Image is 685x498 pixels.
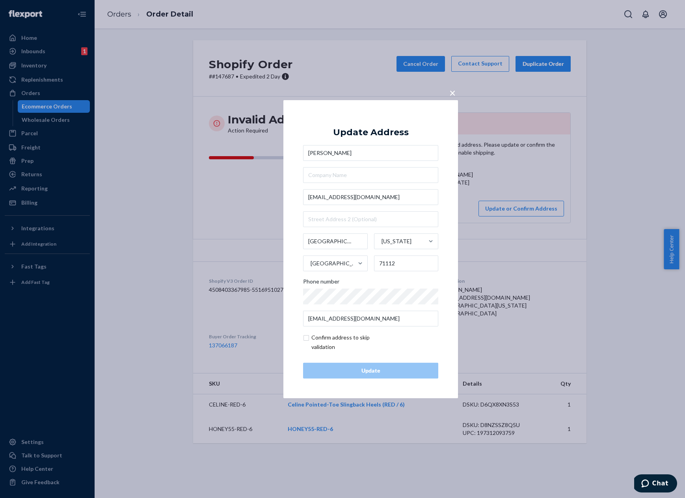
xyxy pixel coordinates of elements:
div: [US_STATE] [382,237,411,245]
button: Update [303,363,438,379]
iframe: Opens a widget where you can chat to one of our agents [634,474,677,494]
input: First & Last Name [303,145,438,161]
input: Email (Only Required for International) [303,311,438,326]
div: Update [310,367,432,375]
div: Update Address [333,127,409,137]
input: Street Address 2 (Optional) [303,211,438,227]
span: Phone number [303,278,339,289]
input: ZIP Code [374,256,439,271]
div: [GEOGRAPHIC_DATA] [311,259,357,267]
input: Company Name [303,167,438,183]
input: Street Address [303,189,438,205]
input: City [303,233,368,249]
span: × [449,86,456,99]
input: [GEOGRAPHIC_DATA] [310,256,311,271]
